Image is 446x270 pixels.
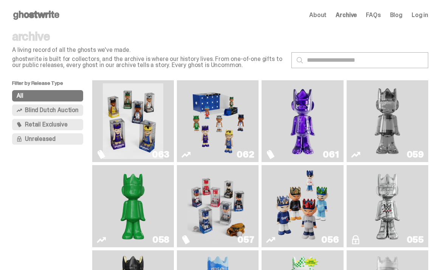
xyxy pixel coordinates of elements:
div: 063 [152,150,169,159]
div: 062 [237,150,254,159]
a: Two [351,83,424,159]
span: All [17,93,23,99]
button: All [12,90,83,101]
a: Game Face (2025) [97,83,169,159]
button: Retail Exclusive [12,119,83,130]
img: Fantasy [273,83,333,159]
a: Archive [336,12,357,18]
a: FAQs [366,12,381,18]
div: 057 [237,235,254,244]
p: A living record of all the ghosts we've made. [12,47,285,53]
img: Two [357,83,418,159]
a: Schrödinger's ghost: Sunday Green [97,168,169,244]
div: 058 [152,235,169,244]
span: Retail Exclusive [25,122,67,128]
img: Schrödinger's ghost: Sunday Green [103,168,163,244]
p: Filter by Release Type [12,80,92,90]
a: Game Face (2025) [181,168,254,244]
p: ghostwrite is built for collectors, and the archive is where our history lives. From one-of-one g... [12,56,285,68]
a: Log in [412,12,428,18]
img: Game Face (2025) [273,168,333,244]
a: Fantasy [266,83,339,159]
img: Game Face (2025) [103,83,163,159]
span: Unreleased [25,136,55,142]
div: 061 [323,150,339,159]
a: I Was There SummerSlam [351,168,424,244]
img: Game Face (2025) [187,168,248,244]
a: Game Face (2025) [266,168,339,244]
div: 055 [407,235,424,244]
a: Blog [390,12,403,18]
button: Blind Dutch Auction [12,105,83,116]
img: Game Face (2025) [187,83,248,159]
p: archive [12,30,285,42]
div: 059 [407,150,424,159]
div: 056 [321,235,339,244]
a: Game Face (2025) [181,83,254,159]
img: I Was There SummerSlam [357,168,418,244]
a: About [309,12,327,18]
span: Blind Dutch Auction [25,107,79,113]
button: Unreleased [12,133,83,145]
